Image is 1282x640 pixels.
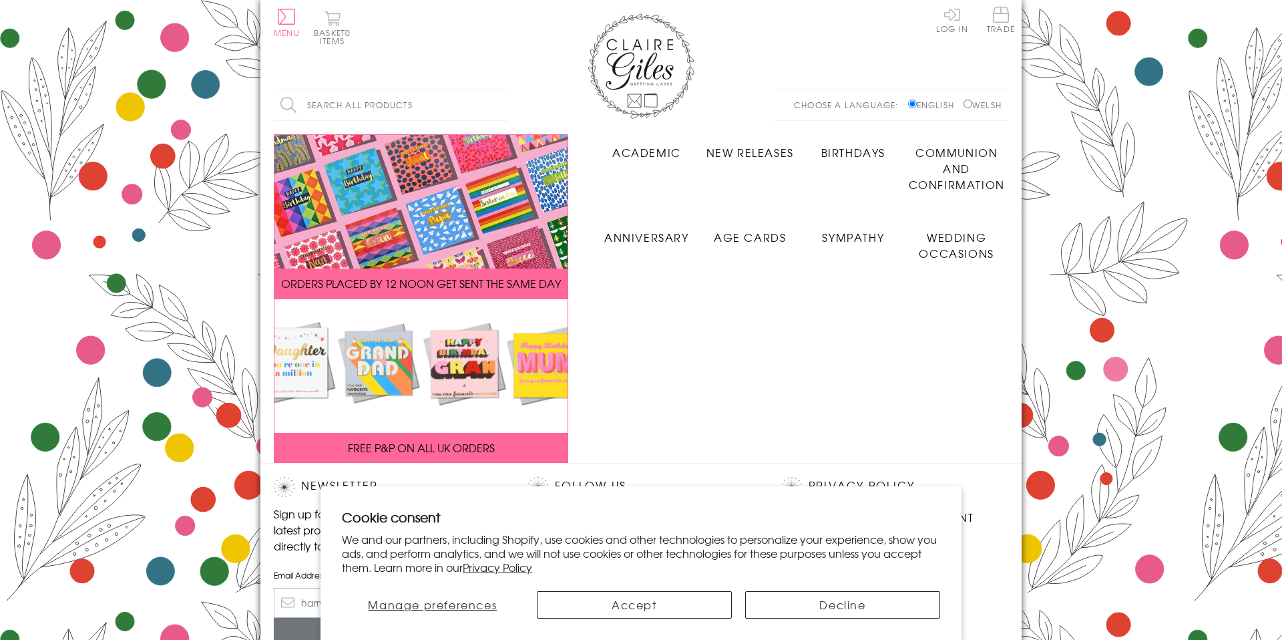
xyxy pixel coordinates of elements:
[794,99,905,111] p: Choose a language:
[274,9,300,37] button: Menu
[936,7,968,33] a: Log In
[274,90,507,120] input: Search all products
[809,477,915,495] a: Privacy Policy
[314,11,351,45] button: Basket0 items
[342,508,940,526] h2: Cookie consent
[595,134,698,160] a: Academic
[964,99,1002,111] label: Welsh
[348,440,495,456] span: FREE P&P ON ALL UK ORDERS
[706,144,794,160] span: New Releases
[342,591,523,619] button: Manage preferences
[612,144,681,160] span: Academic
[274,27,300,39] span: Menu
[494,90,507,120] input: Search
[281,275,561,291] span: ORDERS PLACED BY 12 NOON GET SENT THE SAME DAY
[274,477,501,497] h2: Newsletter
[905,134,1008,192] a: Communion and Confirmation
[698,219,802,245] a: Age Cards
[274,588,501,618] input: harry@hogwarts.edu
[714,229,786,245] span: Age Cards
[698,134,802,160] a: New Releases
[821,144,885,160] span: Birthdays
[368,597,497,613] span: Manage preferences
[320,27,351,47] span: 0 items
[987,7,1015,33] span: Trade
[588,13,694,119] img: Claire Giles Greetings Cards
[274,569,501,581] label: Email Address
[745,591,940,619] button: Decline
[342,532,940,574] p: We and our partners, including Shopify, use cookies and other technologies to personalize your ex...
[905,219,1008,261] a: Wedding Occasions
[802,134,905,160] a: Birthdays
[919,229,994,261] span: Wedding Occasions
[909,144,1005,192] span: Communion and Confirmation
[274,506,501,554] p: Sign up for our newsletter to receive the latest product launches, news and offers directly to yo...
[463,559,532,575] a: Privacy Policy
[802,219,905,245] a: Sympathy
[987,7,1015,35] a: Trade
[604,229,689,245] span: Anniversary
[908,100,917,108] input: English
[964,100,972,108] input: Welsh
[595,219,698,245] a: Anniversary
[527,477,755,497] h2: Follow Us
[822,229,884,245] span: Sympathy
[537,591,732,619] button: Accept
[908,99,961,111] label: English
